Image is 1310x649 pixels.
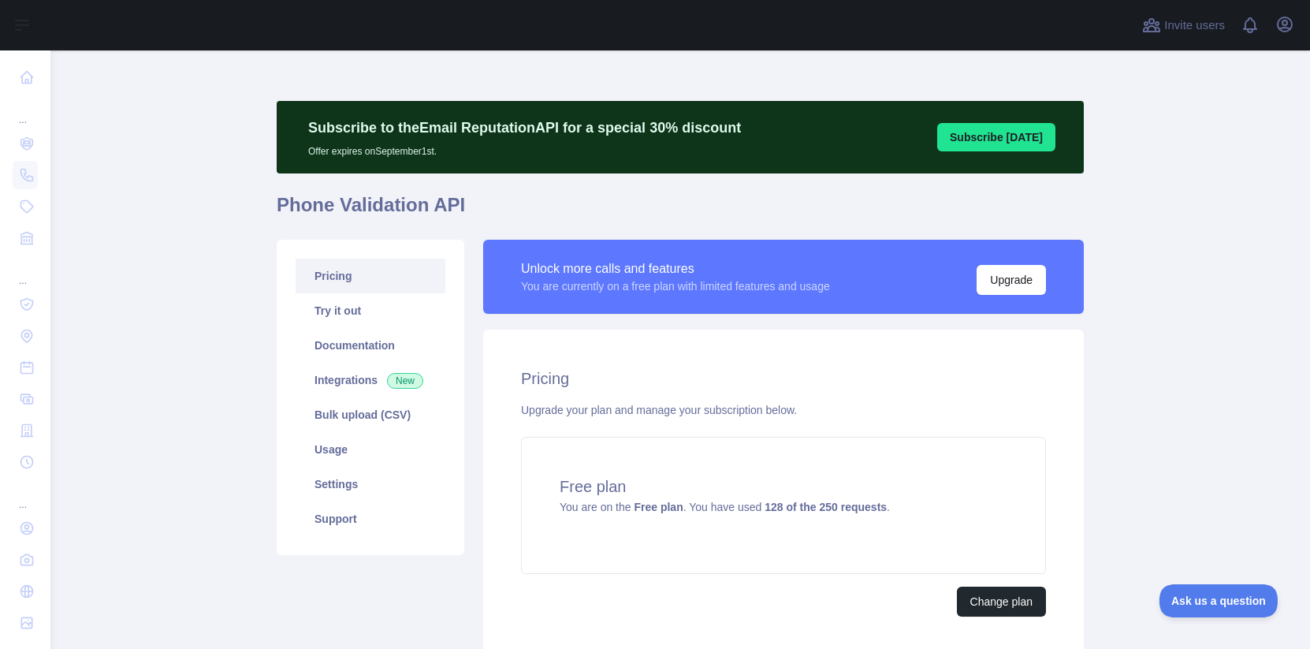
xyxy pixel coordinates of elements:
[977,265,1046,295] button: Upgrade
[296,397,445,432] a: Bulk upload (CSV)
[296,467,445,502] a: Settings
[277,192,1084,230] h1: Phone Validation API
[1164,17,1225,35] span: Invite users
[521,402,1046,418] div: Upgrade your plan and manage your subscription below.
[560,476,1007,498] h4: Free plan
[521,259,830,278] div: Unlock more calls and features
[296,259,445,293] a: Pricing
[1139,13,1228,38] button: Invite users
[296,432,445,467] a: Usage
[634,501,683,513] strong: Free plan
[308,117,741,139] p: Subscribe to the Email Reputation API for a special 30 % discount
[765,501,887,513] strong: 128 of the 250 requests
[13,95,38,126] div: ...
[296,363,445,397] a: Integrations New
[13,479,38,511] div: ...
[387,373,423,389] span: New
[296,293,445,328] a: Try it out
[957,587,1046,617] button: Change plan
[308,139,741,158] p: Offer expires on September 1st.
[296,328,445,363] a: Documentation
[296,502,445,536] a: Support
[1159,584,1278,617] iframe: Toggle Customer Support
[521,367,1046,390] h2: Pricing
[937,123,1055,151] button: Subscribe [DATE]
[560,501,890,513] span: You are on the . You have used .
[521,278,830,294] div: You are currently on a free plan with limited features and usage
[13,255,38,287] div: ...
